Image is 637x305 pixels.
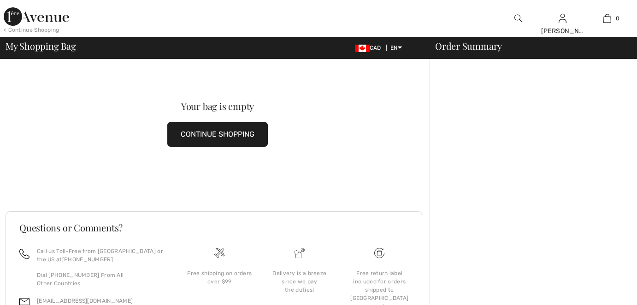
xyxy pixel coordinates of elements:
a: Sign In [559,14,566,23]
div: [PERSON_NAME] [541,26,585,36]
img: call [19,249,29,259]
h3: Questions or Comments? [19,223,408,232]
img: My Info [559,13,566,24]
div: Free shipping on orders over $99 [187,269,252,286]
img: Delivery is a breeze since we pay the duties! [295,248,305,258]
img: Free shipping on orders over $99 [374,248,384,258]
img: Canadian Dollar [355,45,370,52]
div: Delivery is a breeze since we pay the duties! [267,269,332,294]
div: Order Summary [424,41,631,51]
img: search the website [514,13,522,24]
a: 0 [585,13,629,24]
a: [PHONE_NUMBER] [62,256,113,263]
p: Dial [PHONE_NUMBER] From All Other Countries [37,271,169,288]
span: My Shopping Bag [6,41,76,51]
button: CONTINUE SHOPPING [167,122,268,147]
div: < Continue Shopping [4,26,59,34]
span: CAD [355,45,385,51]
img: Free shipping on orders over $99 [214,248,224,258]
div: Your bag is empty [27,102,408,111]
img: 1ère Avenue [4,7,69,26]
span: EN [390,45,402,51]
img: My Bag [603,13,611,24]
p: Call us Toll-Free from [GEOGRAPHIC_DATA] or the US at [37,247,169,264]
span: 0 [616,14,619,23]
a: [EMAIL_ADDRESS][DOMAIN_NAME] [37,298,133,304]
